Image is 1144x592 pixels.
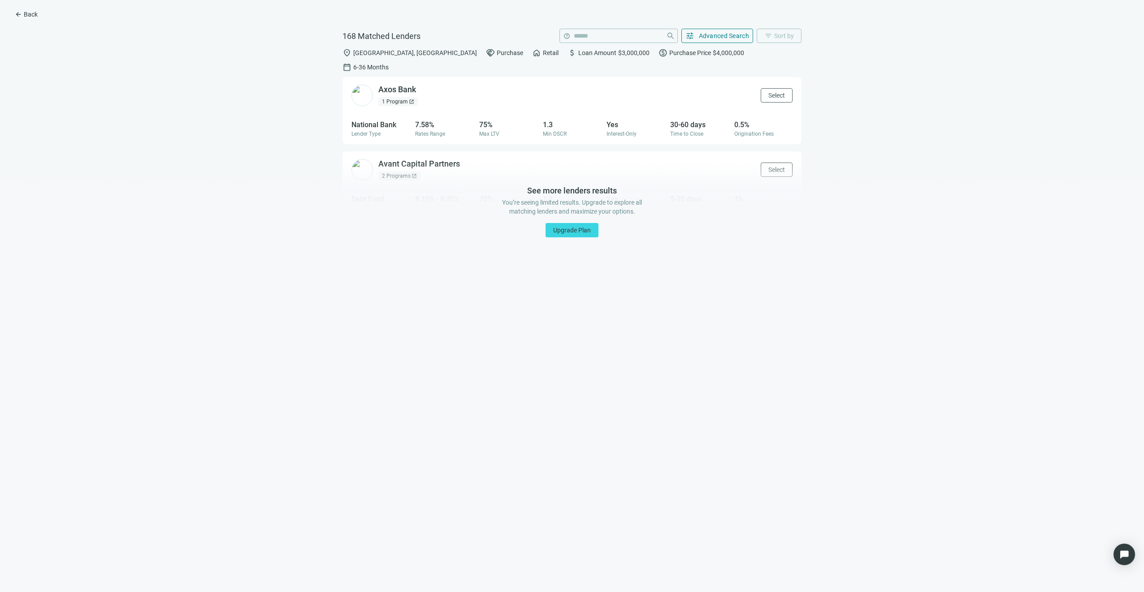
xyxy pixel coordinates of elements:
div: Loan Amount [568,48,650,57]
div: Axos Bank [378,84,416,95]
span: handshake [486,48,495,57]
span: [GEOGRAPHIC_DATA], [GEOGRAPHIC_DATA] [353,49,477,56]
span: attach_money [568,48,576,57]
div: 75% [479,120,537,129]
div: Avant Capital Partners [378,159,460,170]
span: Lender Type [351,131,381,137]
span: Min DSCR [543,131,567,137]
span: Select [768,92,785,99]
span: paid [659,48,667,57]
span: home [532,48,541,57]
span: $3,000,000 [618,49,650,56]
div: 1 Program [378,97,418,106]
span: calendar_today [342,63,351,72]
button: Select [761,88,793,103]
div: 30-60 days [670,120,728,129]
button: Upgrade Plan [546,223,598,237]
button: tuneAdvanced Search [681,29,754,43]
span: Upgrade Plan [553,227,591,234]
span: Rates Range [415,131,445,137]
span: Max LTV [479,131,499,137]
span: Purchase [497,49,523,56]
span: arrow_back [15,11,22,18]
span: 168 Matched Lenders [342,31,420,41]
span: Interest-Only [607,131,637,137]
span: Origination Fees [734,131,774,137]
img: 427971c4-4346-4e72-9493-a738692bfeaa [351,85,373,106]
span: $4,000,000 [713,49,744,56]
span: Retail [543,49,559,56]
div: You’re seeing limited results. Upgrade to explore all matching lenders and maximize your options. [491,198,653,216]
span: 6-36 Months [353,64,389,71]
button: arrow_backBack [7,7,45,21]
div: Purchase Price [659,48,744,57]
span: open_in_new [409,99,414,104]
span: Back [24,11,38,18]
div: See more lenders results [527,185,617,196]
div: Open Intercom Messenger [1114,544,1135,565]
span: help [563,33,570,39]
div: Yes [607,120,665,129]
div: 7.58% [415,120,473,129]
div: National Bank [351,120,410,129]
div: 0.5% [734,120,793,129]
span: location_on [342,48,351,57]
span: Time to Close [670,131,703,137]
div: 1.3 [543,120,601,129]
button: filter_listSort by [757,29,802,43]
